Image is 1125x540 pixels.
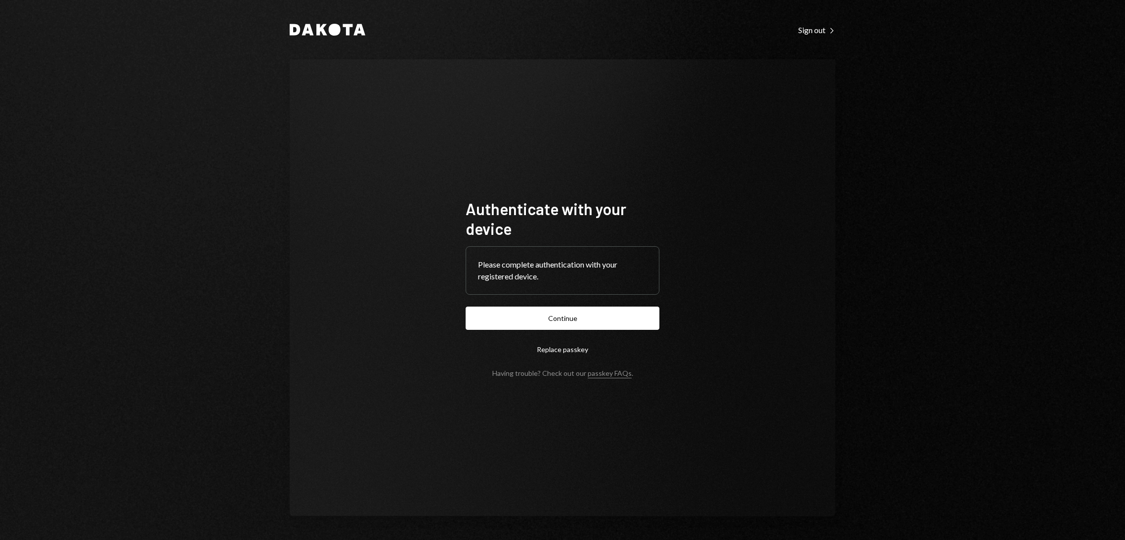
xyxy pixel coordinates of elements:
div: Having trouble? Check out our . [492,369,633,377]
a: passkey FAQs [588,369,632,378]
button: Replace passkey [466,338,659,361]
div: Please complete authentication with your registered device. [478,259,647,282]
a: Sign out [798,24,835,35]
div: Sign out [798,25,835,35]
button: Continue [466,307,659,330]
h1: Authenticate with your device [466,199,659,238]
